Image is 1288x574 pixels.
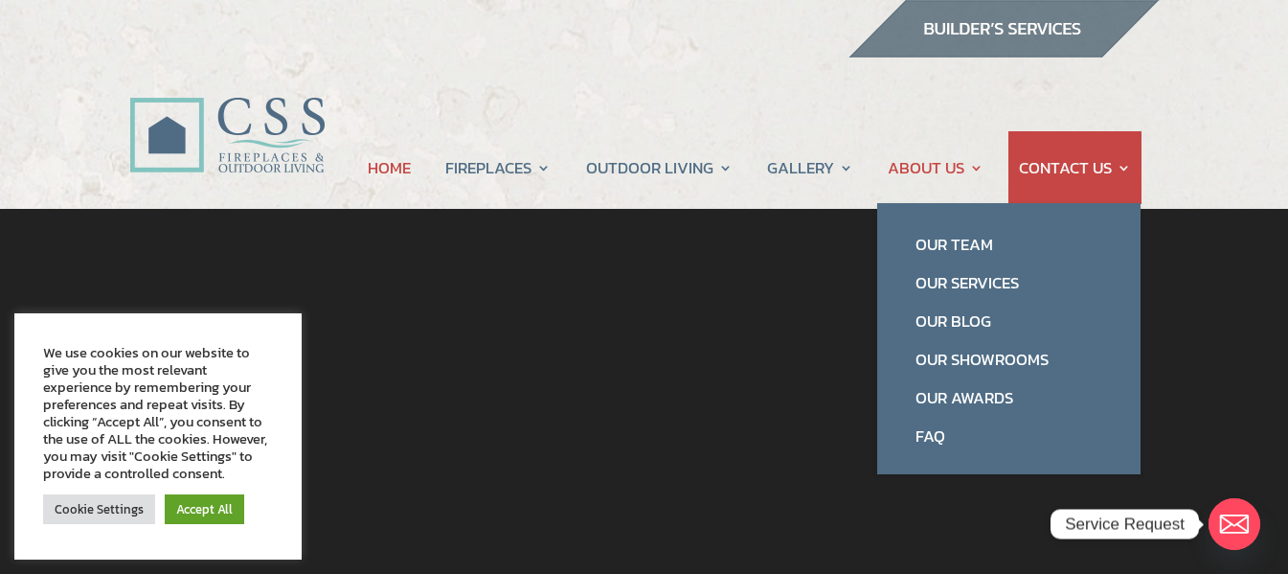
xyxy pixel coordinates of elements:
[896,417,1121,455] a: FAQ
[847,39,1160,64] a: builder services construction supply
[586,131,733,204] a: OUTDOOR LIVING
[896,225,1121,264] a: Our Team
[896,264,1121,302] a: Our Services
[896,302,1121,340] a: Our Blog
[165,494,244,524] a: Accept All
[445,131,551,204] a: FIREPLACES
[129,44,325,183] img: CSS Fireplaces & Outdoor Living (Formerly Construction Solutions & Supply)- Jacksonville Ormond B...
[368,131,411,204] a: HOME
[896,340,1121,379] a: Our Showrooms
[896,379,1121,417] a: Our Awards
[888,131,983,204] a: ABOUT US
[43,344,273,482] div: We use cookies on our website to give you the most relevant experience by remembering your prefer...
[1019,131,1131,204] a: CONTACT US
[767,131,853,204] a: GALLERY
[1209,498,1260,550] a: Email
[43,494,155,524] a: Cookie Settings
